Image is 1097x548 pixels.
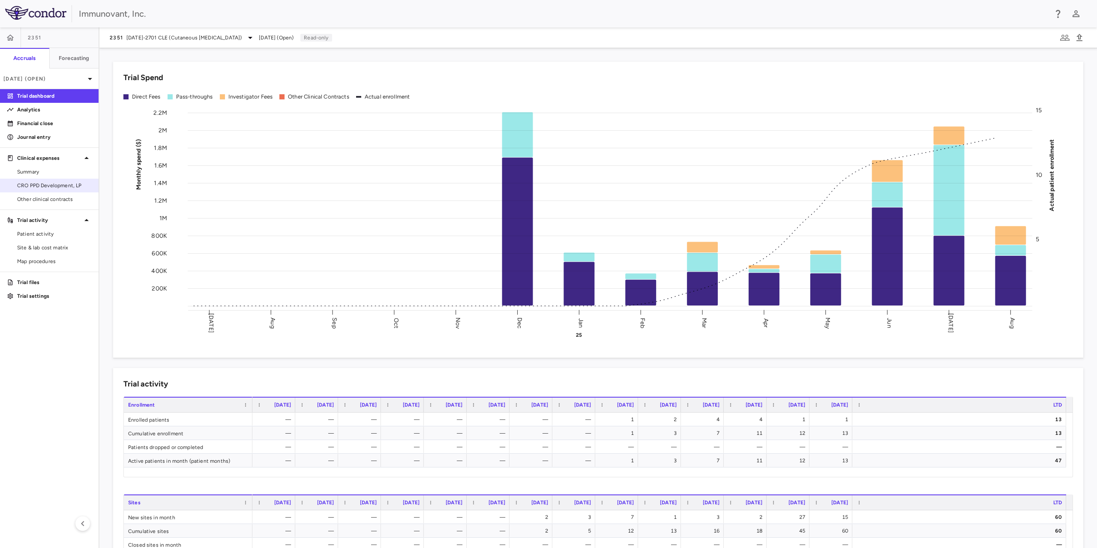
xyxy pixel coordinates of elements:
[603,454,634,467] div: 1
[774,413,805,426] div: 1
[5,6,66,20] img: logo-full-SnFGN8VE.png
[703,402,719,408] span: [DATE]
[617,500,634,506] span: [DATE]
[303,440,334,454] div: —
[389,440,420,454] div: —
[517,524,548,538] div: 2
[303,510,334,524] div: —
[360,402,377,408] span: [DATE]
[152,285,167,292] tspan: 200K
[389,454,420,467] div: —
[17,120,92,127] p: Financial close
[762,318,770,327] text: Apr
[731,440,762,454] div: —
[774,454,805,467] div: 12
[432,440,462,454] div: —
[17,168,92,176] span: Summary
[731,510,762,524] div: 2
[689,524,719,538] div: 16
[389,524,420,538] div: —
[660,500,677,506] span: [DATE]
[560,510,591,524] div: 3
[432,454,462,467] div: —
[303,524,334,538] div: —
[774,440,805,454] div: —
[3,75,85,83] p: [DATE] (Open)
[1053,402,1062,408] span: LTD
[860,510,1062,524] div: 60
[560,440,591,454] div: —
[617,402,634,408] span: [DATE]
[124,440,252,453] div: Patients dropped or completed
[1009,317,1016,328] text: Aug
[128,402,155,408] span: Enrollment
[303,454,334,467] div: —
[360,500,377,506] span: [DATE]
[432,510,462,524] div: —
[446,500,462,506] span: [DATE]
[646,510,677,524] div: 1
[560,413,591,426] div: —
[517,426,548,440] div: —
[154,180,167,187] tspan: 1.4M
[689,413,719,426] div: 4
[489,402,505,408] span: [DATE]
[207,313,215,333] text: [DATE]
[731,454,762,467] div: 11
[17,182,92,189] span: CRO PPD Development, LP
[154,144,167,152] tspan: 1.8M
[1036,107,1042,114] tspan: 15
[817,454,848,467] div: 13
[517,440,548,454] div: —
[346,454,377,467] div: —
[28,34,41,41] span: 2351
[432,524,462,538] div: —
[159,215,167,222] tspan: 1M
[689,454,719,467] div: 7
[317,402,334,408] span: [DATE]
[365,93,410,101] div: Actual enrollment
[603,524,634,538] div: 12
[788,402,805,408] span: [DATE]
[17,133,92,141] p: Journal entry
[123,72,163,84] h6: Trial Spend
[660,402,677,408] span: [DATE]
[346,426,377,440] div: —
[13,54,36,62] h6: Accruals
[124,426,252,440] div: Cumulative enrollment
[689,510,719,524] div: 3
[403,500,420,506] span: [DATE]
[746,500,762,506] span: [DATE]
[576,332,582,338] text: 25
[489,500,505,506] span: [DATE]
[531,402,548,408] span: [DATE]
[151,232,167,240] tspan: 800K
[474,413,505,426] div: —
[303,426,334,440] div: —
[474,440,505,454] div: —
[135,139,142,190] tspan: Monthly spend ($)
[1036,236,1039,243] tspan: 5
[432,413,462,426] div: —
[731,426,762,440] div: 11
[560,524,591,538] div: 5
[17,106,92,114] p: Analytics
[124,524,252,537] div: Cumulative sites
[154,162,167,169] tspan: 1.6M
[860,426,1062,440] div: 13
[817,426,848,440] div: 13
[393,317,400,328] text: Oct
[403,402,420,408] span: [DATE]
[17,292,92,300] p: Trial settings
[731,413,762,426] div: 4
[603,426,634,440] div: 1
[788,500,805,506] span: [DATE]
[260,426,291,440] div: —
[1036,171,1042,178] tspan: 10
[17,278,92,286] p: Trial files
[646,524,677,538] div: 13
[860,413,1062,426] div: 13
[260,510,291,524] div: —
[159,127,167,134] tspan: 2M
[228,93,273,101] div: Investigator Fees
